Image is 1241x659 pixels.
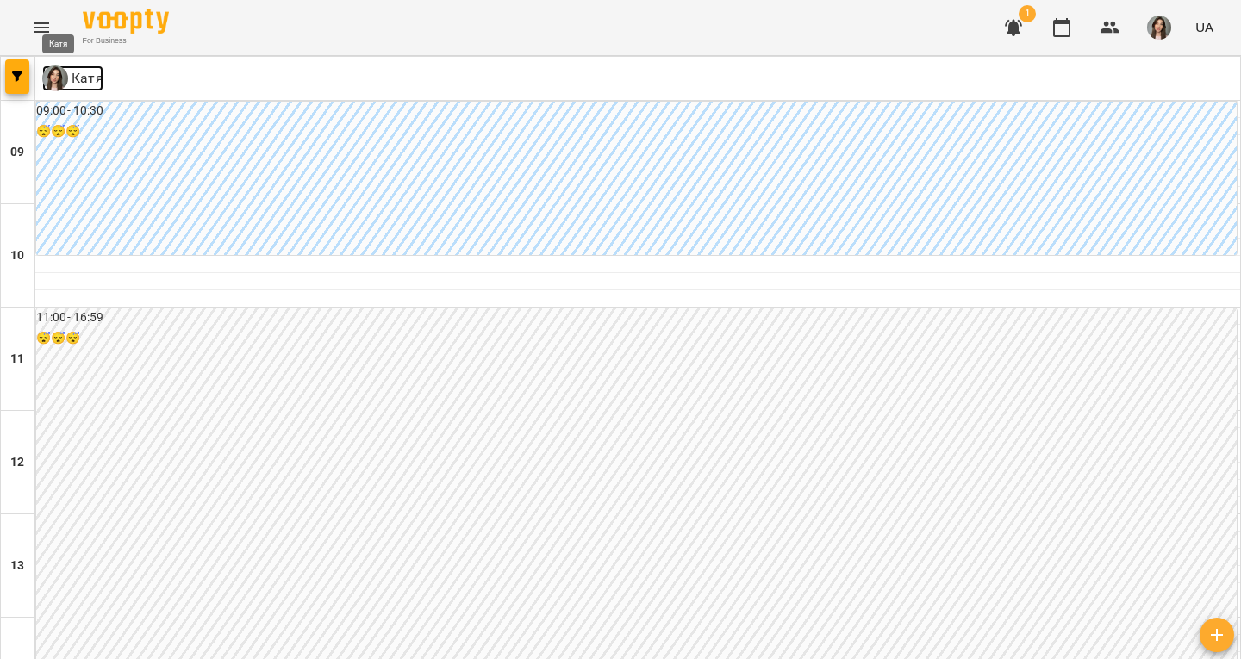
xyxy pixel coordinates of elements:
h6: 13 [10,556,24,575]
img: b4b2e5f79f680e558d085f26e0f4a95b.jpg [1147,16,1171,40]
h6: 09 [10,143,24,162]
button: Menu [21,7,62,48]
h6: 12 [10,453,24,472]
a: К Катя [42,65,103,91]
span: For Business [83,35,169,47]
h6: 😴😴😴 [36,122,1237,141]
h6: 09:00 - 10:30 [36,102,1237,121]
h6: 11 [10,350,24,369]
h6: 😴😴😴 [36,329,1237,348]
span: 1 [1019,5,1036,22]
button: Створити урок [1200,618,1234,652]
span: UA [1195,18,1213,36]
img: Voopty Logo [83,9,169,34]
img: К [42,65,68,91]
p: Катя [68,68,103,89]
h6: 10 [10,246,24,265]
button: UA [1188,11,1220,43]
h6: 11:00 - 16:59 [36,308,1237,327]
